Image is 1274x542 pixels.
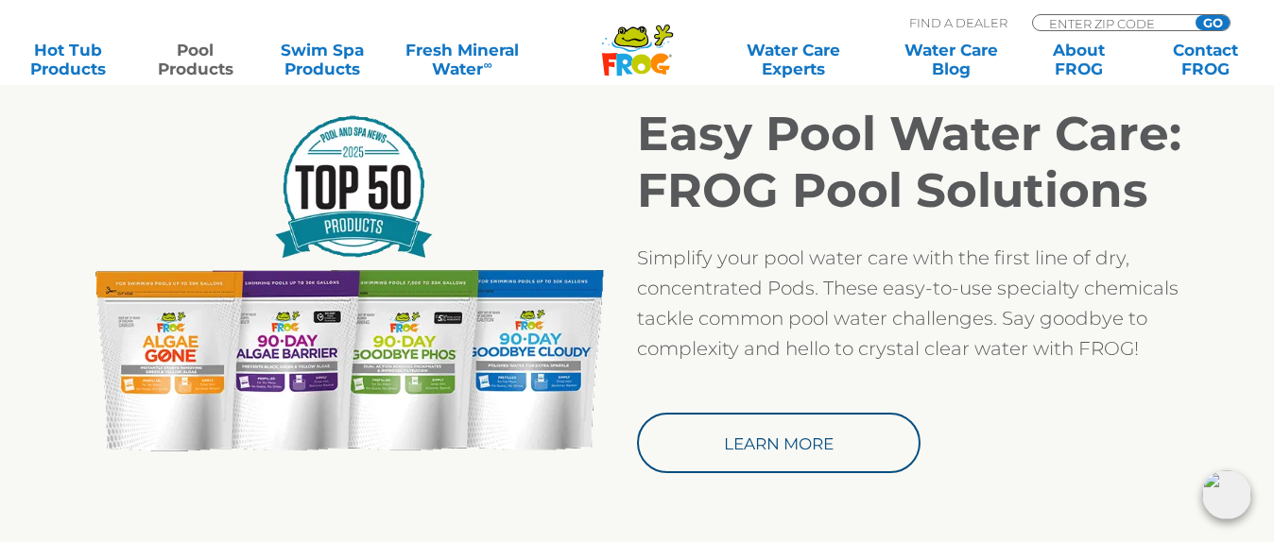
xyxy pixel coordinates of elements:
[637,106,1204,219] h2: Easy Pool Water Care: FROG Pool Solutions
[1156,41,1255,78] a: ContactFROG
[902,41,1001,78] a: Water CareBlog
[1196,15,1230,30] input: GO
[273,41,372,78] a: Swim SpaProducts
[70,106,637,464] img: FROG_Pool-Solutions-Product-Line-Pod_PSN Award_LR
[483,58,491,72] sup: ∞
[713,41,873,78] a: Water CareExperts
[637,413,921,473] a: Learn More
[1029,41,1128,78] a: AboutFROG
[909,14,1007,31] p: Find A Dealer
[1047,15,1175,31] input: Zip Code Form
[637,243,1204,364] p: Simplify your pool water care with the first line of dry, concentrated Pods. These easy-to-use sp...
[1202,470,1251,519] img: openIcon
[146,41,246,78] a: PoolProducts
[401,41,525,78] a: Fresh MineralWater∞
[19,41,118,78] a: Hot TubProducts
